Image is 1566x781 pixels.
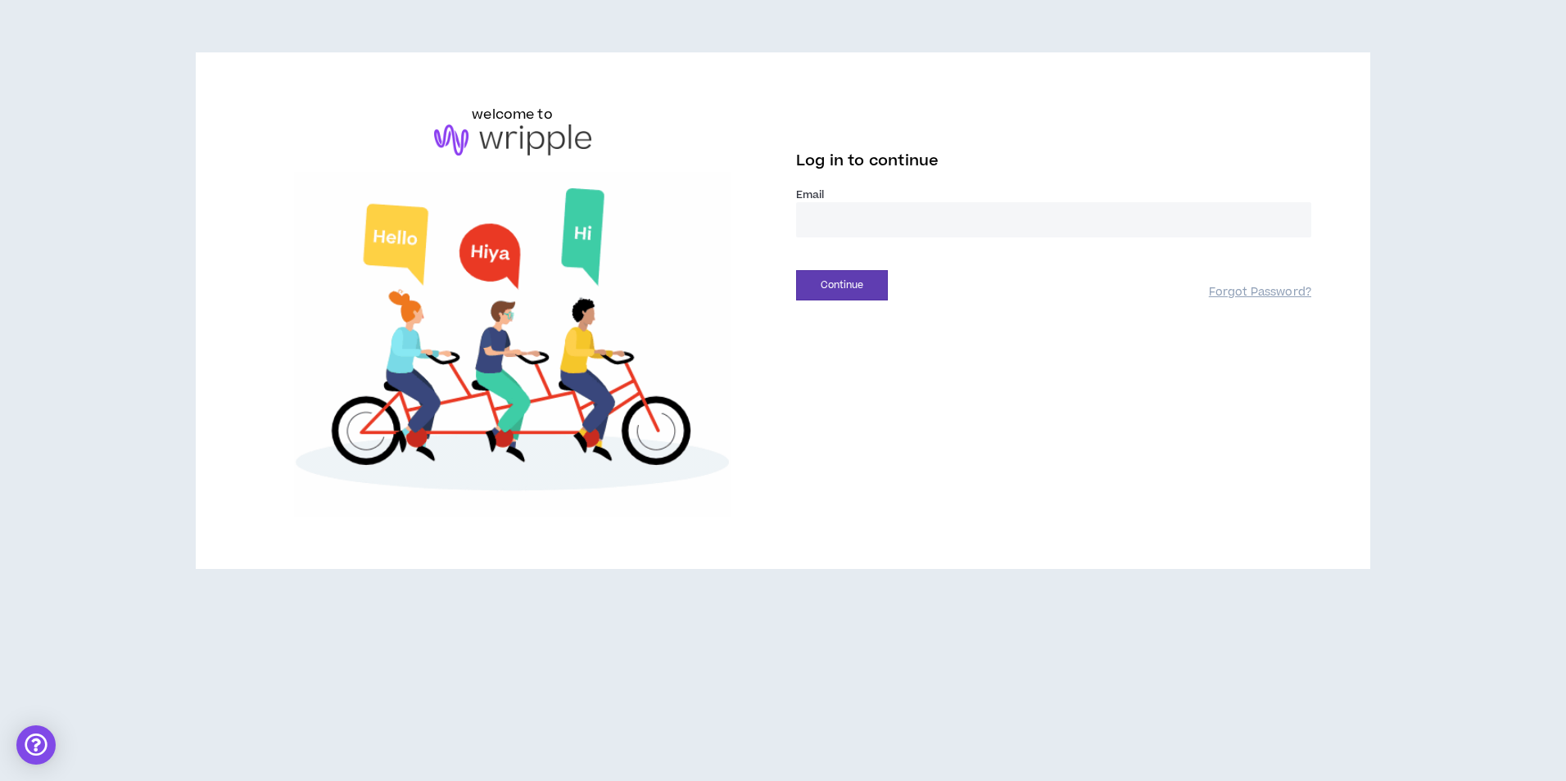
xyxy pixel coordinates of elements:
img: logo-brand.png [434,124,591,156]
a: Forgot Password? [1209,285,1311,300]
label: Email [796,187,1311,202]
img: Welcome to Wripple [255,172,770,517]
div: Open Intercom Messenger [16,725,56,765]
h6: welcome to [472,105,553,124]
button: Continue [796,270,888,300]
span: Log in to continue [796,151,939,171]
